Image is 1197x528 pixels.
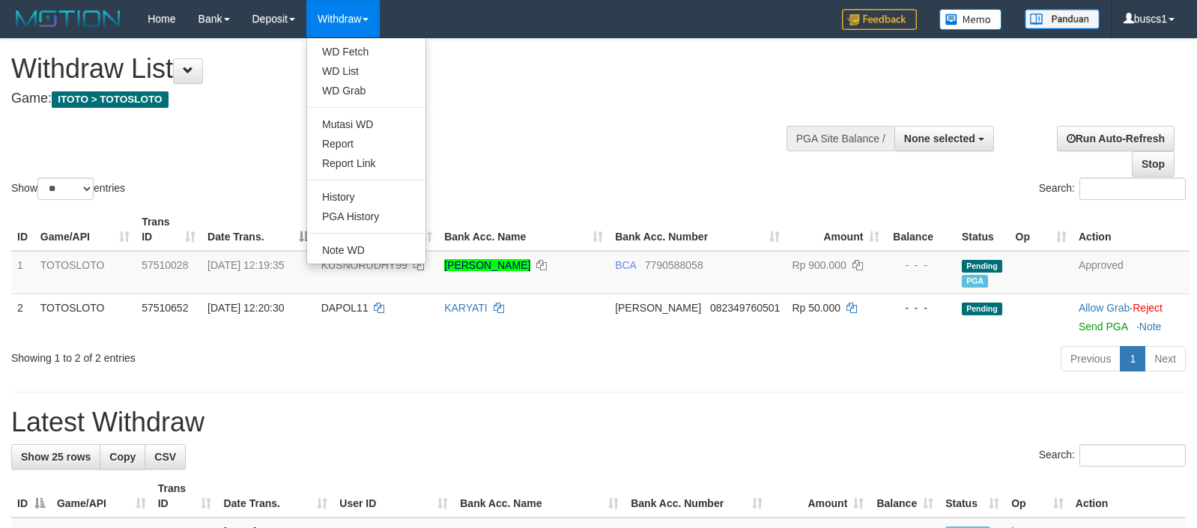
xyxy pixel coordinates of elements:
span: 57510652 [142,302,188,314]
a: PGA History [307,207,425,226]
a: Show 25 rows [11,444,100,470]
th: ID [11,208,34,251]
a: Next [1145,346,1186,371]
span: Show 25 rows [21,451,91,463]
a: Copy [100,444,145,470]
th: Date Trans.: activate to sort column ascending [217,475,333,518]
td: TOTOSLOTO [34,294,136,340]
td: Approved [1073,251,1190,294]
label: Show entries [11,177,125,200]
span: [PERSON_NAME] [615,302,701,314]
img: Feedback.jpg [842,9,917,30]
th: Trans ID: activate to sort column ascending [136,208,201,251]
span: 57510028 [142,259,188,271]
a: Note [1139,321,1162,333]
a: Allow Grab [1079,302,1130,314]
span: [DATE] 12:19:35 [207,259,284,271]
th: Status: activate to sort column ascending [939,475,1005,518]
span: None selected [904,133,975,145]
a: Send PGA [1079,321,1127,333]
h4: Game: [11,91,783,106]
span: Pending [962,303,1002,315]
a: Reject [1133,302,1163,314]
span: [DATE] 12:20:30 [207,302,284,314]
th: Date Trans.: activate to sort column descending [201,208,315,251]
a: Stop [1132,151,1175,177]
select: Showentries [37,177,94,200]
a: CSV [145,444,186,470]
a: Note WD [307,240,425,260]
div: - - - [891,300,950,315]
img: Button%20Memo.svg [939,9,1002,30]
th: Balance [885,208,956,251]
th: Bank Acc. Name: activate to sort column ascending [454,475,625,518]
span: · [1079,302,1133,314]
td: 2 [11,294,34,340]
a: KARYATI [444,302,488,314]
a: Run Auto-Refresh [1057,126,1175,151]
span: Copy 7790588058 to clipboard [645,259,703,271]
span: PGA [962,275,988,288]
span: Rp 900.000 [792,259,846,271]
span: Rp 50.000 [792,302,840,314]
button: None selected [894,126,994,151]
th: Action [1070,475,1186,518]
th: Amount: activate to sort column ascending [786,208,885,251]
img: panduan.png [1025,9,1100,29]
td: TOTOSLOTO [34,251,136,294]
a: WD Grab [307,81,425,100]
a: Report [307,134,425,154]
a: 1 [1120,346,1145,371]
a: WD List [307,61,425,81]
div: Showing 1 to 2 of 2 entries [11,345,488,365]
th: Bank Acc. Number: activate to sort column ascending [625,475,769,518]
a: Mutasi WD [307,115,425,134]
span: BCA [615,259,636,271]
th: Bank Acc. Name: activate to sort column ascending [438,208,609,251]
a: WD Fetch [307,42,425,61]
a: History [307,187,425,207]
span: KUSNORUDHY99 [321,259,407,271]
span: Pending [962,260,1002,273]
th: Bank Acc. Number: activate to sort column ascending [609,208,786,251]
th: Action [1073,208,1190,251]
span: Copy [109,451,136,463]
span: ITOTO > TOTOSLOTO [52,91,169,108]
th: Status [956,208,1010,251]
a: [PERSON_NAME] [444,259,530,271]
span: Copy 082349760501 to clipboard [710,302,780,314]
div: PGA Site Balance / [787,126,894,151]
th: Game/API: activate to sort column ascending [34,208,136,251]
th: Game/API: activate to sort column ascending [51,475,152,518]
label: Search: [1039,444,1186,467]
a: Previous [1061,346,1121,371]
h1: Withdraw List [11,54,783,84]
input: Search: [1079,177,1186,200]
th: Trans ID: activate to sort column ascending [152,475,218,518]
span: CSV [154,451,176,463]
span: DAPOL11 [321,302,369,314]
input: Search: [1079,444,1186,467]
th: Op: activate to sort column ascending [1010,208,1073,251]
td: 1 [11,251,34,294]
img: MOTION_logo.png [11,7,125,30]
td: · [1073,294,1190,340]
th: Balance: activate to sort column ascending [870,475,939,518]
th: Op: activate to sort column ascending [1005,475,1070,518]
th: Amount: activate to sort column ascending [769,475,870,518]
a: Report Link [307,154,425,173]
div: - - - [891,258,950,273]
label: Search: [1039,177,1186,200]
h1: Latest Withdraw [11,407,1186,437]
th: User ID: activate to sort column ascending [333,475,454,518]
